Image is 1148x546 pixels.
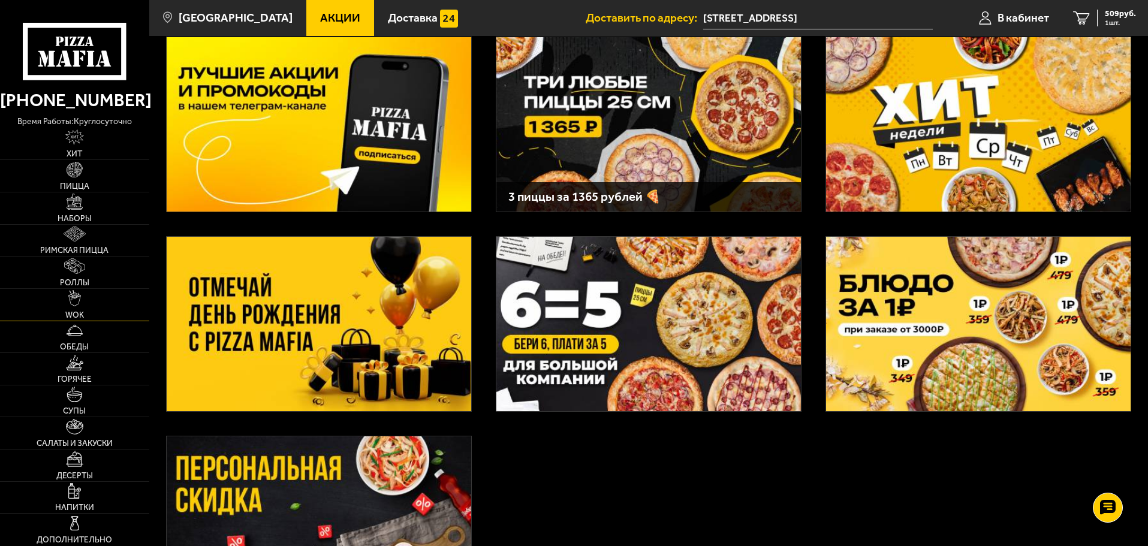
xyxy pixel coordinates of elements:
span: Придорожная аллея, 13 [703,7,933,29]
span: 1 шт. [1105,19,1136,26]
span: Обеды [60,343,89,351]
span: Пицца [60,182,89,191]
span: Дополнительно [37,536,112,544]
input: Ваш адрес доставки [703,7,933,29]
span: 509 руб. [1105,10,1136,18]
span: Хит [67,150,82,158]
span: Доставка [388,12,438,23]
a: 3 пиццы за 1365 рублей 🍕 [496,37,802,212]
span: Десерты [56,472,93,480]
span: Доставить по адресу: [586,12,703,23]
span: Горячее [58,375,92,384]
span: Римская пицца [40,246,109,255]
span: В кабинет [998,12,1049,23]
span: Супы [63,407,86,415]
span: WOK [65,311,84,319]
span: Акции [320,12,360,23]
span: Напитки [55,503,94,512]
span: [GEOGRAPHIC_DATA] [179,12,293,23]
img: 15daf4d41897b9f0e9f617042186c801.svg [440,10,458,28]
span: Роллы [60,279,89,287]
span: Салаты и закуски [37,439,113,448]
h3: 3 пиццы за 1365 рублей 🍕 [508,191,789,203]
span: Наборы [58,215,92,223]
